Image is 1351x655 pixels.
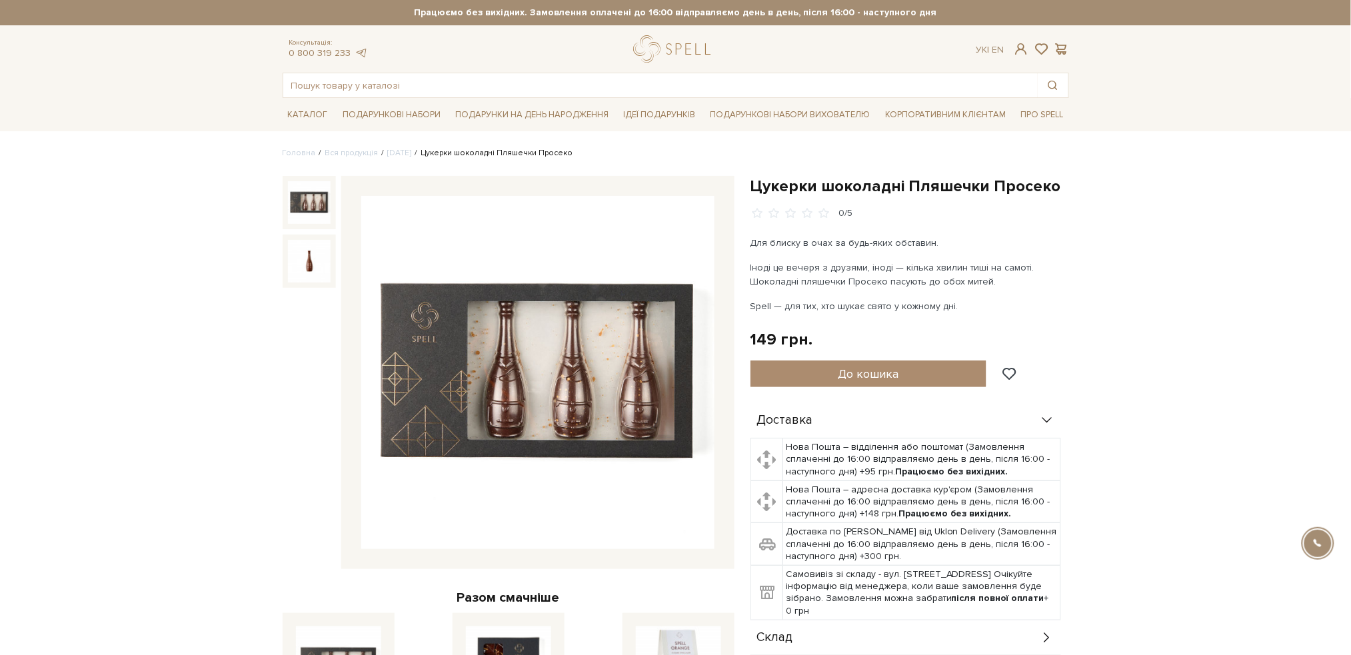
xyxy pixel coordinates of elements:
[289,47,351,59] a: 0 800 319 233
[750,329,813,350] div: 149 грн.
[838,366,899,381] span: До кошика
[283,148,316,158] a: Головна
[952,592,1044,604] b: після повної оплати
[325,148,379,158] a: Вся продукція
[783,523,1061,566] td: Доставка по [PERSON_NAME] від Uklon Delivery (Замовлення сплаченні до 16:00 відправляємо день в д...
[288,240,331,283] img: Цукерки шоколадні Пляшечки Просеко
[976,44,1004,56] div: Ук
[283,7,1069,19] strong: Працюємо без вихідних. Замовлення оплачені до 16:00 відправляємо день в день, після 16:00 - насту...
[633,35,716,63] a: logo
[898,508,1012,519] b: Працюємо без вихідних.
[618,105,700,125] a: Ідеї подарунків
[757,632,793,644] span: Склад
[750,236,1063,250] p: Для блиску в очах за будь-яких обставин.
[412,147,573,159] li: Цукерки шоколадні Пляшечки Просеко
[361,196,714,549] img: Цукерки шоколадні Пляшечки Просеко
[450,105,614,125] a: Подарунки на День народження
[1015,105,1068,125] a: Про Spell
[283,73,1038,97] input: Пошук товару у каталозі
[337,105,446,125] a: Подарункові набори
[289,39,368,47] span: Консультація:
[705,103,876,126] a: Подарункові набори вихователю
[783,566,1061,620] td: Самовивіз зі складу - вул. [STREET_ADDRESS] Очікуйте інформацію від менеджера, коли ваше замовлен...
[783,480,1061,523] td: Нова Пошта – адресна доставка кур'єром (Замовлення сплаченні до 16:00 відправляємо день в день, п...
[750,176,1069,197] h1: Цукерки шоколадні Пляшечки Просеко
[288,181,331,224] img: Цукерки шоколадні Пляшечки Просеко
[388,148,412,158] a: [DATE]
[757,414,813,426] span: Доставка
[880,103,1011,126] a: Корпоративним клієнтам
[750,261,1063,289] p: Іноді це вечеря з друзями, іноді — кілька хвилин тиші на самоті. Шоколадні пляшечки Просеко пасую...
[839,207,853,220] div: 0/5
[750,360,987,387] button: До кошика
[1038,73,1068,97] button: Пошук товару у каталозі
[992,44,1004,55] a: En
[783,438,1061,481] td: Нова Пошта – відділення або поштомат (Замовлення сплаченні до 16:00 відправляємо день в день, піс...
[355,47,368,59] a: telegram
[283,589,734,606] div: Разом смачніше
[750,299,1063,313] p: Spell — для тих, хто шукає свято у кожному дні.
[283,105,333,125] a: Каталог
[987,44,989,55] span: |
[895,466,1008,477] b: Працюємо без вихідних.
